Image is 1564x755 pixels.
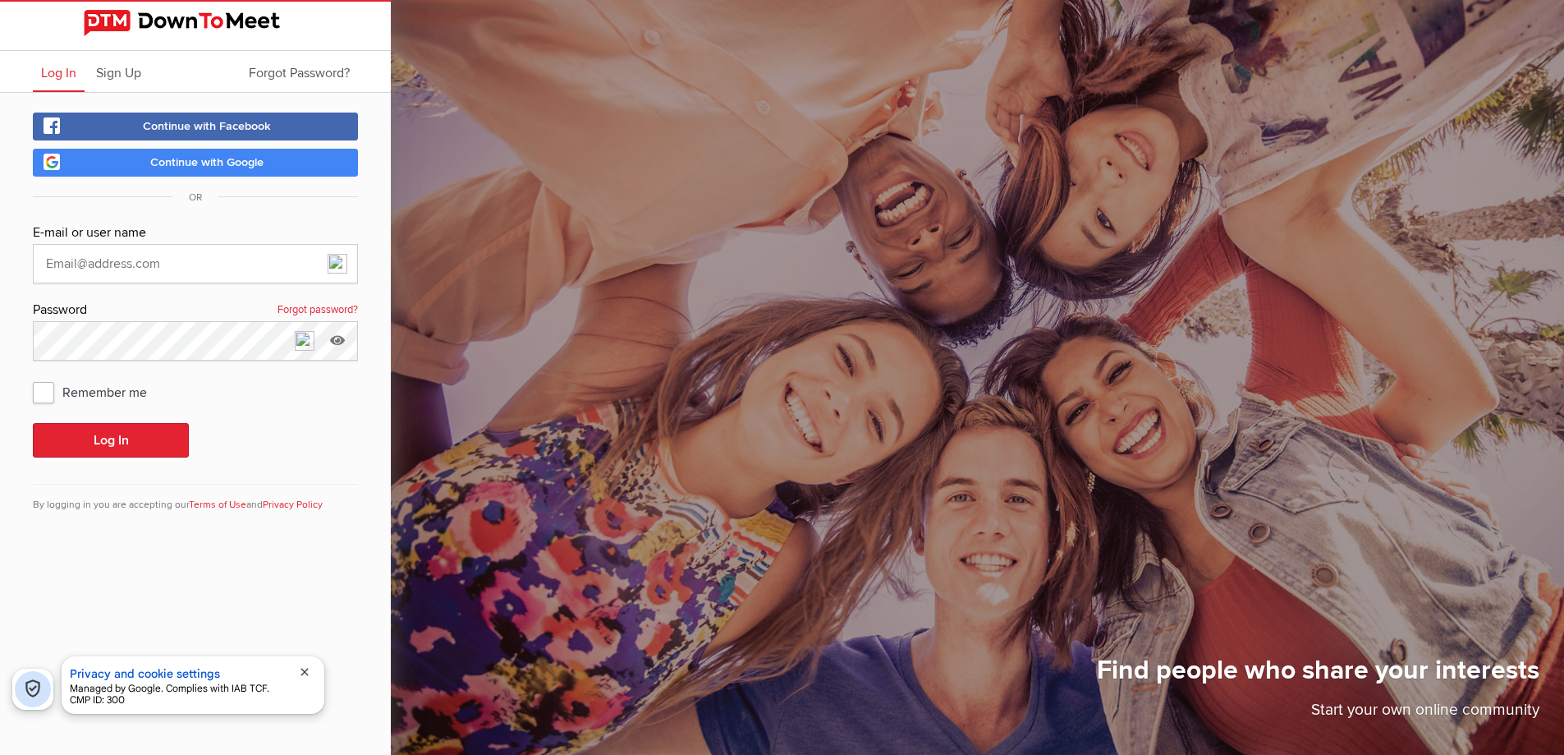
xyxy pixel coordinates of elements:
[249,65,350,81] span: Forgot Password?
[189,499,246,511] a: Terms of Use
[84,10,307,36] img: DownToMeet
[150,155,264,169] span: Continue with Google
[263,499,323,511] a: Privacy Policy
[33,149,358,177] a: Continue with Google
[33,223,358,244] div: E-mail or user name
[295,331,314,351] img: npw-badge-icon-locked.svg
[33,423,189,458] button: Log In
[33,244,358,283] input: Email@address.com
[328,254,347,274] img: npw-badge-icon-locked.svg
[33,51,85,92] a: Log In
[33,377,163,407] span: Remember me
[241,51,358,92] a: Forgot Password?
[1097,654,1539,698] h1: Find people who share your interests
[143,119,271,133] span: Continue with Facebook
[33,300,358,321] div: Password
[172,191,218,204] span: OR
[33,113,358,140] a: Continue with Facebook
[96,65,141,81] span: Sign Up
[277,300,358,321] a: Forgot password?
[1097,698,1539,730] p: Start your own online community
[41,65,76,81] span: Log In
[33,484,358,513] div: By logging in you are accepting our and
[88,51,149,92] a: Sign Up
